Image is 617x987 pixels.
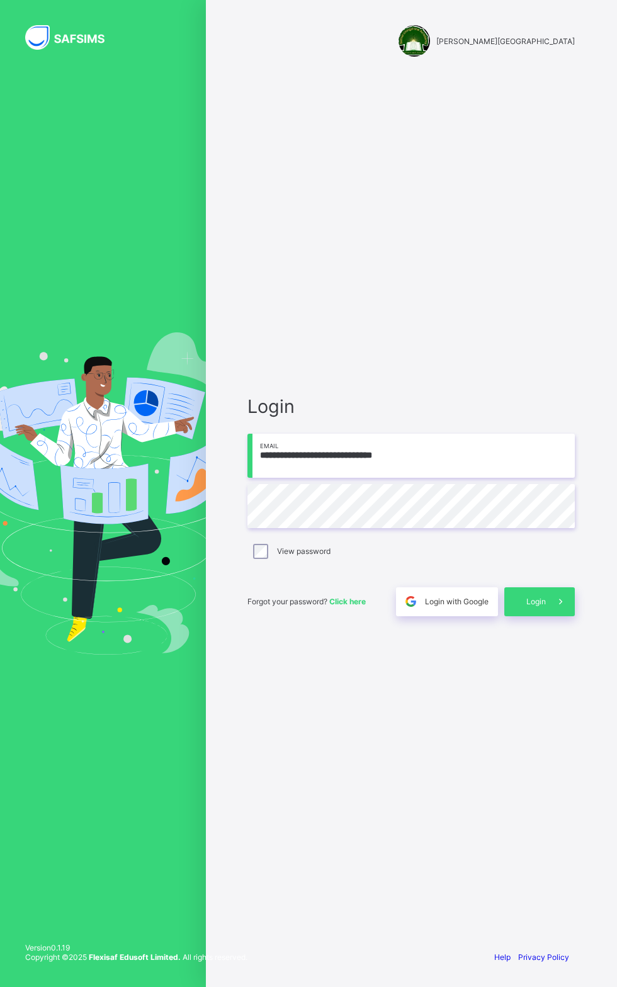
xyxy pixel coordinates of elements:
[89,952,181,962] strong: Flexisaf Edusoft Limited.
[526,597,546,606] span: Login
[436,37,575,46] span: [PERSON_NAME][GEOGRAPHIC_DATA]
[25,943,247,952] span: Version 0.1.19
[247,395,575,417] span: Login
[247,597,366,606] span: Forgot your password?
[277,546,331,556] label: View password
[518,952,569,962] a: Privacy Policy
[25,25,120,50] img: SAFSIMS Logo
[425,597,489,606] span: Login with Google
[329,597,366,606] a: Click here
[494,952,511,962] a: Help
[25,952,247,962] span: Copyright © 2025 All rights reserved.
[404,594,418,609] img: google.396cfc9801f0270233282035f929180a.svg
